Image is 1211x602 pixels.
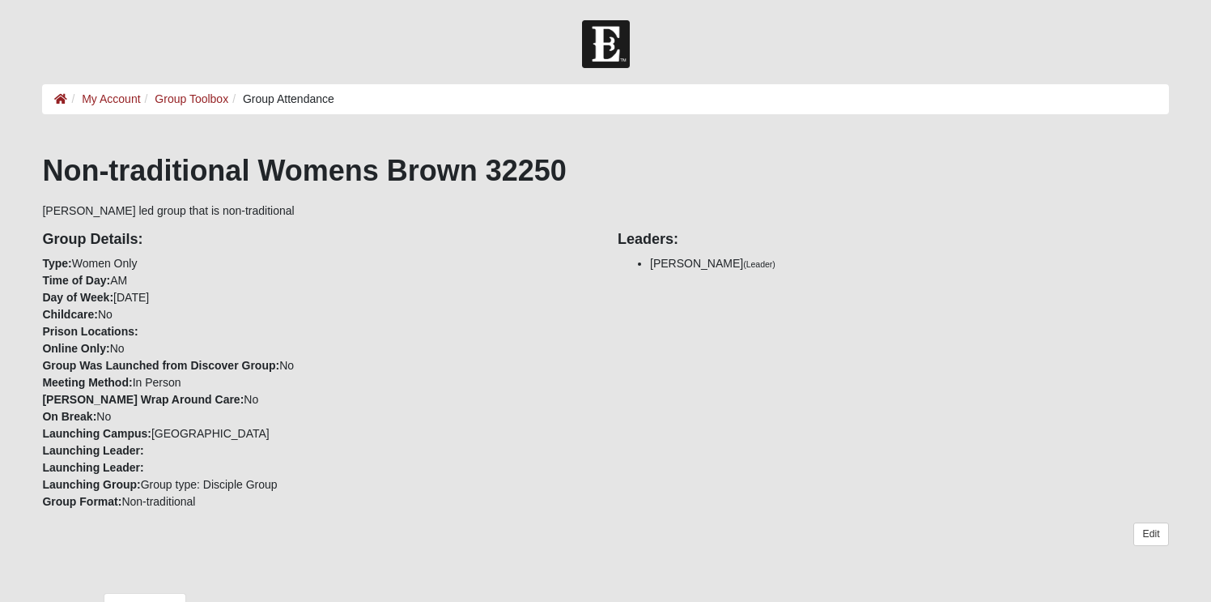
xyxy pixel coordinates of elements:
strong: Time of Day: [42,274,110,287]
a: Edit [1133,523,1168,546]
strong: Type: [42,257,71,270]
strong: [PERSON_NAME] Wrap Around Care: [42,393,244,406]
div: Women Only AM [DATE] No No No In Person No No [GEOGRAPHIC_DATA] Group type: Disciple Group Non-tr... [30,220,605,510]
strong: Launching Leader: [42,461,143,474]
strong: Launching Group: [42,478,140,491]
img: Church of Eleven22 Logo [582,20,630,68]
strong: On Break: [42,410,96,423]
li: [PERSON_NAME] [650,255,1169,272]
strong: Launching Leader: [42,444,143,457]
a: My Account [82,92,140,105]
h4: Group Details: [42,231,593,249]
strong: Childcare: [42,308,97,321]
strong: Group Format: [42,495,121,508]
strong: Prison Locations: [42,325,138,338]
small: (Leader) [743,259,775,269]
h4: Leaders: [618,231,1169,249]
strong: Online Only: [42,342,109,355]
strong: Launching Campus: [42,427,151,440]
li: Group Attendance [228,91,334,108]
strong: Group Was Launched from Discover Group: [42,359,279,372]
strong: Meeting Method: [42,376,132,389]
strong: Day of Week: [42,291,113,304]
a: Group Toolbox [155,92,228,105]
h1: Non-traditional Womens Brown 32250 [42,153,1168,188]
